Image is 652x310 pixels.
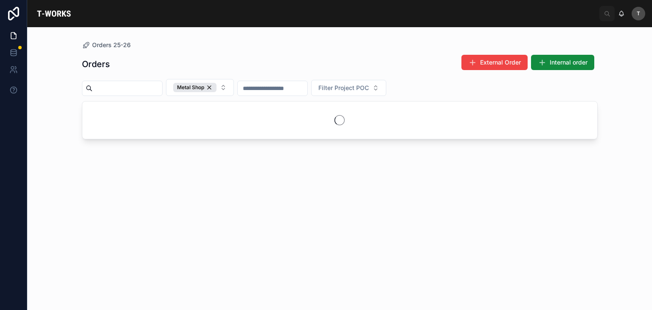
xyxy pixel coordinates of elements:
[531,55,594,70] button: Internal order
[92,41,131,49] span: Orders 25-26
[311,80,386,96] button: Select Button
[82,58,110,70] h1: Orders
[166,79,234,96] button: Select Button
[637,10,640,17] span: T
[550,58,587,67] span: Internal order
[318,84,369,92] span: Filter Project POC
[34,7,74,20] img: App logo
[81,12,599,15] div: scrollable content
[82,41,131,49] a: Orders 25-26
[173,83,216,92] button: Unselect METAL_SHOP
[173,83,216,92] div: Metal Shop
[480,58,521,67] span: External Order
[461,55,528,70] button: External Order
